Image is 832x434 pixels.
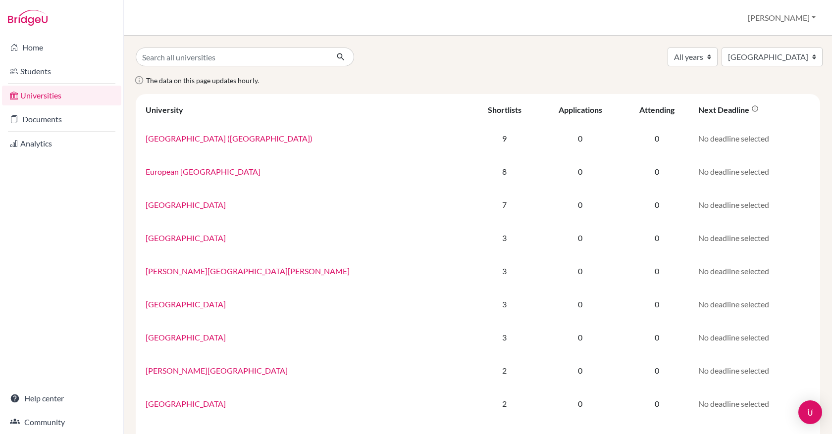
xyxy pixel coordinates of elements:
[698,233,769,242] span: No deadline selected
[2,109,121,129] a: Documents
[698,399,769,408] span: No deadline selected
[539,188,622,221] td: 0
[470,321,539,354] td: 3
[622,288,692,321] td: 0
[698,333,769,342] span: No deadline selected
[136,48,328,66] input: Search all universities
[559,105,602,114] div: Applications
[2,61,121,81] a: Students
[2,86,121,105] a: Universities
[146,167,260,176] a: European [GEOGRAPHIC_DATA]
[2,388,121,408] a: Help center
[146,333,226,342] a: [GEOGRAPHIC_DATA]
[639,105,675,114] div: Attending
[622,321,692,354] td: 0
[146,200,226,209] a: [GEOGRAPHIC_DATA]
[470,221,539,254] td: 3
[539,288,622,321] td: 0
[2,412,121,432] a: Community
[622,354,692,387] td: 0
[539,155,622,188] td: 0
[146,366,288,375] a: [PERSON_NAME][GEOGRAPHIC_DATA]
[146,233,226,242] a: [GEOGRAPHIC_DATA]
[622,221,692,254] td: 0
[470,122,539,155] td: 9
[743,8,820,27] button: [PERSON_NAME]
[698,266,769,276] span: No deadline selected
[539,387,622,420] td: 0
[146,266,350,276] a: [PERSON_NAME][GEOGRAPHIC_DATA][PERSON_NAME]
[622,122,692,155] td: 0
[146,76,259,85] span: The data on this page updates hourly.
[539,254,622,288] td: 0
[622,188,692,221] td: 0
[698,105,759,114] div: Next deadline
[622,387,692,420] td: 0
[622,254,692,288] td: 0
[698,366,769,375] span: No deadline selected
[146,299,226,309] a: [GEOGRAPHIC_DATA]
[698,134,769,143] span: No deadline selected
[698,167,769,176] span: No deadline selected
[622,155,692,188] td: 0
[470,188,539,221] td: 7
[698,299,769,309] span: No deadline selected
[470,288,539,321] td: 3
[140,98,470,122] th: University
[146,134,312,143] a: [GEOGRAPHIC_DATA] ([GEOGRAPHIC_DATA])
[698,200,769,209] span: No deadline selected
[8,10,48,26] img: Bridge-U
[146,399,226,408] a: [GEOGRAPHIC_DATA]
[539,221,622,254] td: 0
[539,321,622,354] td: 0
[488,105,521,114] div: Shortlists
[798,400,822,424] div: Open Intercom Messenger
[470,354,539,387] td: 2
[470,254,539,288] td: 3
[470,155,539,188] td: 8
[539,354,622,387] td: 0
[470,387,539,420] td: 2
[2,134,121,153] a: Analytics
[539,122,622,155] td: 0
[2,38,121,57] a: Home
